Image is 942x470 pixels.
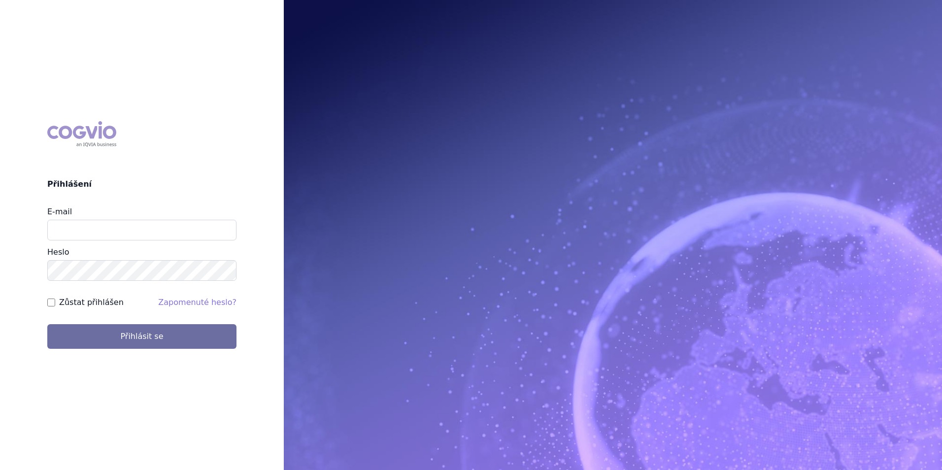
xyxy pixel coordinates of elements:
h2: Přihlášení [47,178,236,190]
div: COGVIO [47,121,116,147]
button: Přihlásit se [47,324,236,349]
label: E-mail [47,207,72,216]
label: Zůstat přihlášen [59,297,124,308]
a: Zapomenuté heslo? [158,298,236,307]
label: Heslo [47,247,69,257]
